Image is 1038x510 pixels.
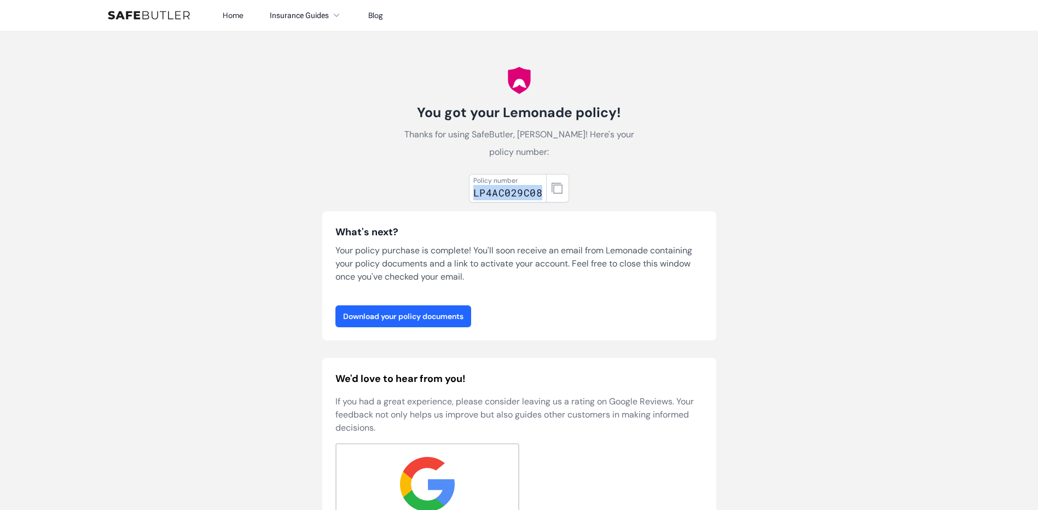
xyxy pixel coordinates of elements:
img: SafeButler Text Logo [108,11,190,20]
h2: We'd love to hear from you! [335,371,703,386]
h3: What's next? [335,224,703,240]
p: Thanks for using SafeButler, [PERSON_NAME]! Here's your policy number: [397,126,642,161]
h1: You got your Lemonade policy! [397,104,642,121]
p: Your policy purchase is complete! You'll soon receive an email from Lemonade containing your poli... [335,244,703,283]
div: LP4AC029C08 [473,185,542,200]
button: Insurance Guides [270,9,342,22]
a: Download your policy documents [335,305,471,327]
a: Home [223,10,243,20]
a: Blog [368,10,383,20]
p: If you had a great experience, please consider leaving us a rating on Google Reviews. Your feedba... [335,395,703,434]
div: Policy number [473,176,542,185]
